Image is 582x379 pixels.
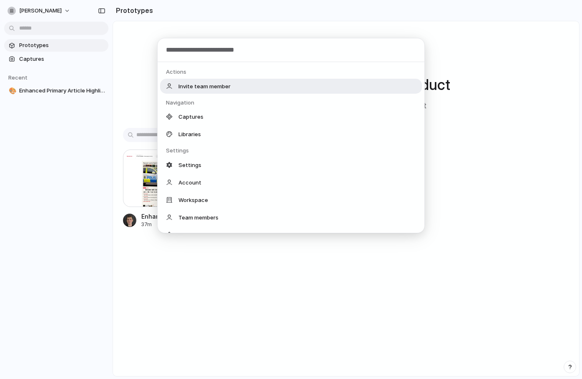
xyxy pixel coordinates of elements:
div: Settings [166,147,424,155]
div: Navigation [166,99,424,107]
span: Invite team member [178,82,231,90]
span: Libraries [178,130,201,138]
div: Actions [166,68,424,76]
span: Captures [178,112,203,121]
span: Settings [178,161,201,169]
div: Suggestions [158,62,424,233]
span: Team members [178,213,218,222]
span: Integrations [178,231,211,239]
span: Workspace [178,196,208,204]
span: Account [178,178,201,187]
